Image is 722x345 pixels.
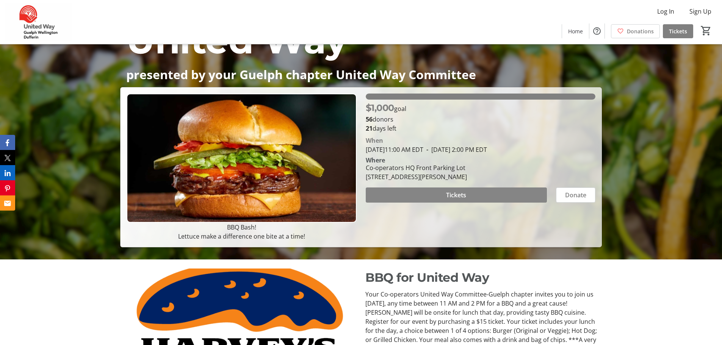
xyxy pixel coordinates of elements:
[127,232,356,241] p: Lettuce make a difference one bite at a time!
[611,24,660,38] a: Donations
[562,24,589,38] a: Home
[366,101,406,115] p: goal
[663,24,693,38] a: Tickets
[5,3,72,41] img: United Way Guelph Wellington Dufferin's Logo
[699,24,713,37] button: Cart
[657,7,674,16] span: Log In
[366,102,394,113] span: $1,000
[366,94,595,100] div: 100% of fundraising goal reached
[651,5,680,17] button: Log In
[366,187,547,203] button: Tickets
[366,124,595,133] p: days left
[366,157,385,163] div: Where
[366,136,383,145] div: When
[446,190,466,200] span: Tickets
[627,27,654,35] span: Donations
[589,23,605,39] button: Help
[127,94,356,223] img: Campaign CTA Media Photo
[568,27,583,35] span: Home
[366,172,467,181] div: [STREET_ADDRESS][PERSON_NAME]
[423,145,487,154] span: [DATE] 2:00 PM EDT
[366,115,595,124] p: donors
[556,187,595,203] button: Donate
[689,7,711,16] span: Sign Up
[423,145,431,154] span: -
[366,145,423,154] span: [DATE] 11:00 AM EDT
[127,223,356,232] p: BBQ Bash!
[366,163,467,172] div: Co-operators HQ Front Parking Lot
[366,115,373,123] b: 56
[683,5,717,17] button: Sign Up
[669,27,687,35] span: Tickets
[366,124,373,133] span: 21
[565,190,586,200] span: Donate
[126,68,595,81] p: presented by your Guelph chapter United Way Committee
[365,269,597,287] p: BBQ for United Way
